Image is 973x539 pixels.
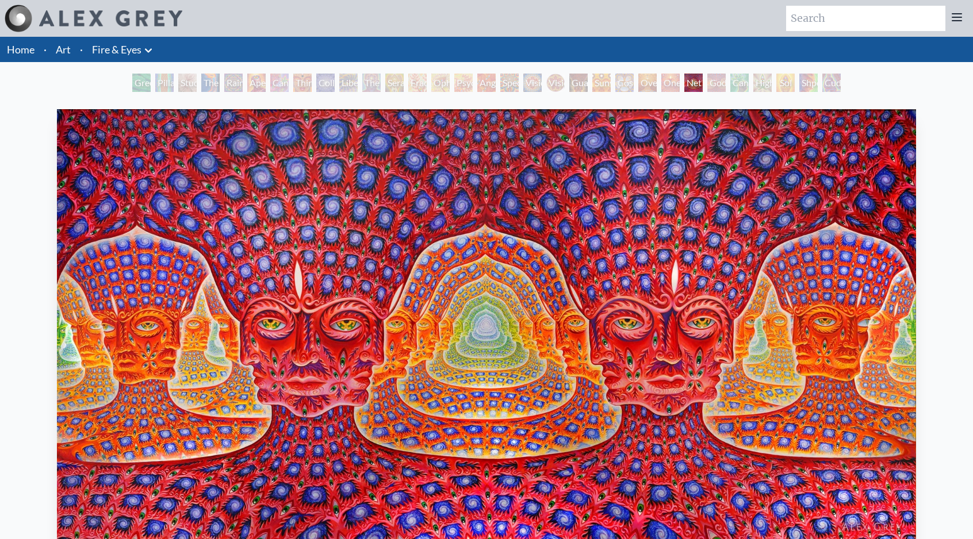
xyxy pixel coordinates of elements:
[339,74,358,92] div: Liberation Through Seeing
[786,6,945,31] input: Search
[56,41,71,57] a: Art
[569,74,588,92] div: Guardian of Infinite Vision
[362,74,381,92] div: The Seer
[385,74,404,92] div: Seraphic Transport Docking on the Third Eye
[546,74,565,92] div: Vision [PERSON_NAME]
[132,74,151,92] div: Green Hand
[615,74,634,92] div: Cosmic Elf
[523,74,542,92] div: Vision Crystal
[75,37,87,62] li: ·
[707,74,726,92] div: Godself
[661,74,680,92] div: One
[39,37,51,62] li: ·
[822,74,841,92] div: Cuddle
[201,74,220,92] div: The Torch
[92,41,141,57] a: Fire & Eyes
[638,74,657,92] div: Oversoul
[684,74,703,92] div: Net of Being
[247,74,266,92] div: Aperture
[293,74,312,92] div: Third Eye Tears of Joy
[477,74,496,92] div: Angel Skin
[270,74,289,92] div: Cannabis Sutra
[799,74,818,92] div: Shpongled
[316,74,335,92] div: Collective Vision
[178,74,197,92] div: Study for the Great Turn
[730,74,749,92] div: Cannafist
[500,74,519,92] div: Spectral Lotus
[431,74,450,92] div: Ophanic Eyelash
[592,74,611,92] div: Sunyata
[776,74,795,92] div: Sol Invictus
[7,43,35,56] a: Home
[454,74,473,92] div: Psychomicrograph of a Fractal Paisley Cherub Feather Tip
[753,74,772,92] div: Higher Vision
[155,74,174,92] div: Pillar of Awareness
[224,74,243,92] div: Rainbow Eye Ripple
[408,74,427,92] div: Fractal Eyes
